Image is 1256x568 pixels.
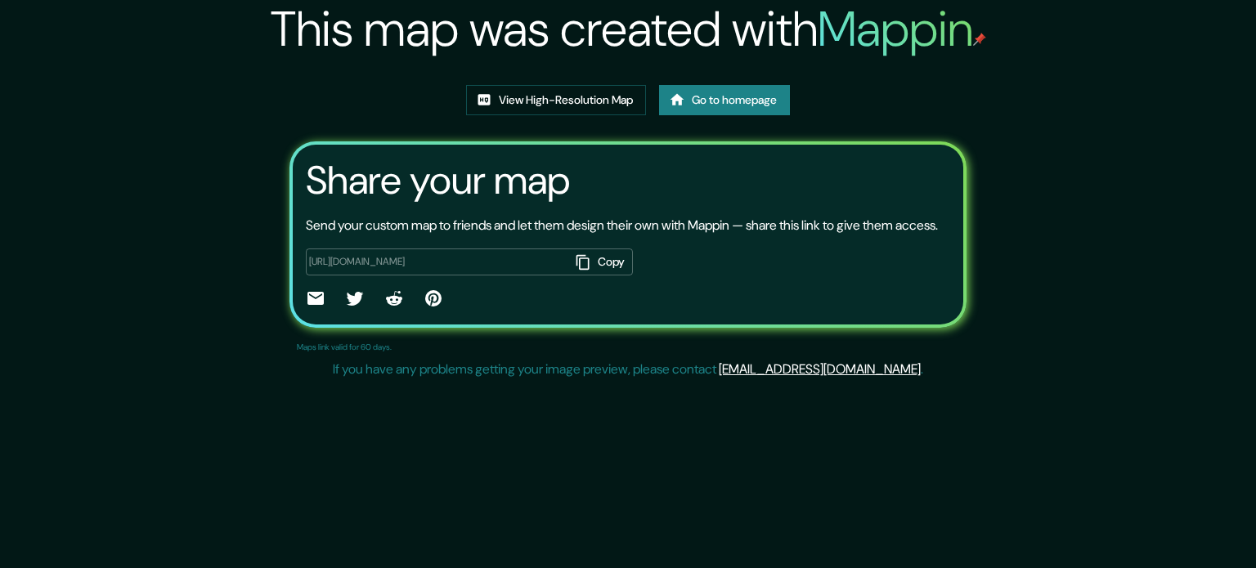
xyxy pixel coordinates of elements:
p: If you have any problems getting your image preview, please contact . [333,360,923,379]
a: View High-Resolution Map [466,85,646,115]
p: Send your custom map to friends and let them design their own with Mappin — share this link to gi... [306,216,938,235]
h3: Share your map [306,158,570,203]
button: Copy [569,248,633,275]
p: Maps link valid for 60 days. [297,341,392,353]
a: [EMAIL_ADDRESS][DOMAIN_NAME] [719,360,921,378]
a: Go to homepage [659,85,790,115]
img: mappin-pin [973,33,986,46]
